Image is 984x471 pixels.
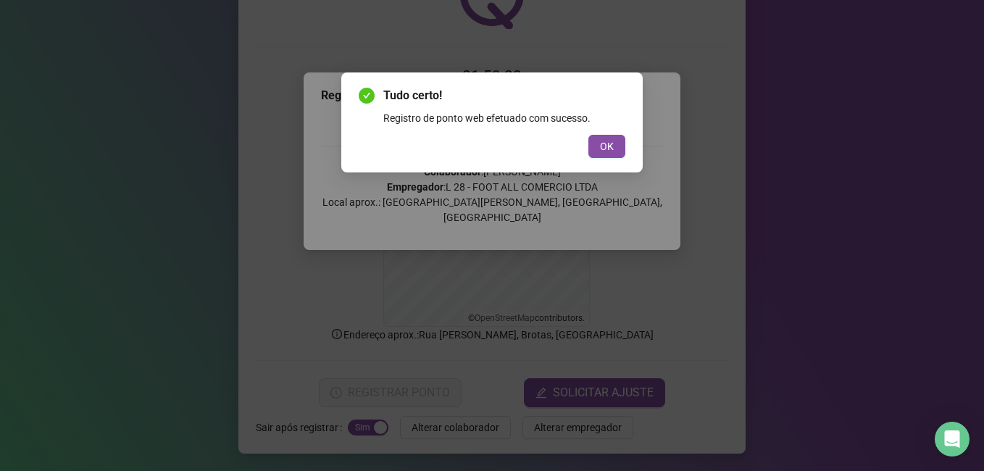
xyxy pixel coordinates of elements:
[935,422,970,457] div: Open Intercom Messenger
[359,88,375,104] span: check-circle
[383,110,625,126] div: Registro de ponto web efetuado com sucesso.
[600,138,614,154] span: OK
[383,87,625,104] span: Tudo certo!
[588,135,625,158] button: OK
